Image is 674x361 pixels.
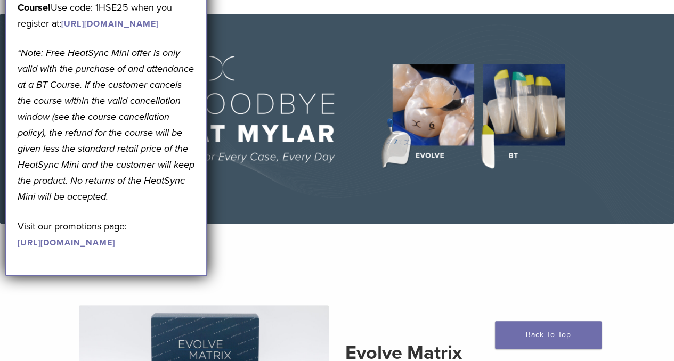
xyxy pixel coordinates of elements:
a: [URL][DOMAIN_NAME] [61,19,159,29]
a: [URL][DOMAIN_NAME] [18,237,115,248]
em: *Note: Free HeatSync Mini offer is only valid with the purchase of and attendance at a BT Course.... [18,47,194,202]
p: Visit our promotions page: [18,218,196,250]
a: Back To Top [495,321,602,349]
